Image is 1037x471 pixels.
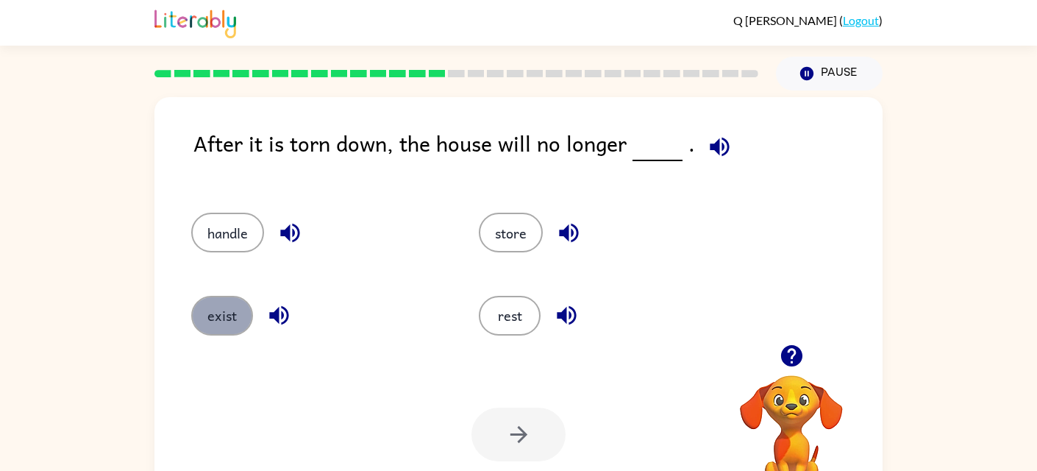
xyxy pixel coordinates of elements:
[191,213,264,252] button: handle
[733,13,839,27] span: Q [PERSON_NAME]
[776,57,883,91] button: Pause
[479,213,543,252] button: store
[154,6,236,38] img: Literably
[733,13,883,27] div: ( )
[479,296,541,336] button: rest
[843,13,879,27] a: Logout
[191,296,253,336] button: exist
[193,127,883,183] div: After it is torn down, the house will no longer .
